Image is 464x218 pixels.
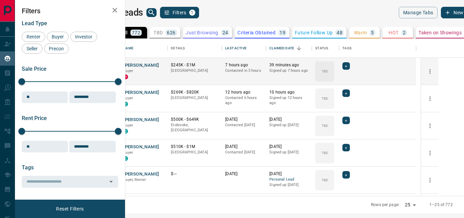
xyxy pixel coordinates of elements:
[345,117,347,124] span: +
[269,62,308,68] p: 39 minutes ago
[342,171,350,179] div: +
[22,200,64,206] span: Opportunity Type
[225,39,246,58] div: Last Active
[22,32,45,42] div: Renter
[322,123,328,128] p: TBD
[342,89,350,97] div: +
[123,129,128,134] div: condos.ca
[371,30,374,35] p: 5
[123,39,133,58] div: Name
[171,122,218,133] p: Etobicoke, [GEOGRAPHIC_DATA]
[295,30,333,35] p: Future Follow Up
[154,30,163,35] p: TBD
[425,66,435,77] button: more
[403,30,406,35] p: 2
[123,69,133,73] span: Buyer
[345,63,347,69] span: +
[425,175,435,185] button: more
[225,95,263,106] p: Contacted 6 hours ago
[425,94,435,104] button: more
[269,122,308,128] p: Signed up [DATE]
[339,39,416,58] div: Tags
[123,89,159,96] button: [PERSON_NAME]
[24,46,40,51] span: Seller
[123,144,159,150] button: [PERSON_NAME]
[171,117,218,122] p: $500K - $649K
[225,122,263,128] p: Contacted [DATE]
[237,30,275,35] p: Criteria Obtained
[225,150,263,155] p: Contacted [DATE]
[123,74,128,79] div: property.ca
[315,39,328,58] div: Status
[269,117,308,122] p: [DATE]
[171,150,218,155] p: [GEOGRAPHIC_DATA]
[171,171,218,177] p: $---
[402,200,418,210] div: 25
[22,44,42,54] div: Seller
[371,202,399,208] p: Rows per page:
[171,89,218,95] p: $269K - $820K
[47,46,66,51] span: Precon
[123,178,146,182] span: Buyer, Renter
[123,150,133,155] span: Buyer
[269,171,308,177] p: [DATE]
[146,8,157,17] button: search button
[322,69,328,74] p: TBD
[269,39,294,58] div: Claimed Date
[106,177,116,186] button: Open
[342,62,350,70] div: +
[429,202,452,208] p: 1–25 of 772
[418,30,462,35] p: Taken on Showings
[269,150,308,155] p: Signed up [DATE]
[322,178,328,183] p: TBD
[22,164,34,171] span: Tags
[322,150,328,155] p: TBD
[123,102,128,106] div: condos.ca
[123,117,159,123] button: [PERSON_NAME]
[399,7,438,18] button: Manage Tabs
[342,117,350,124] div: +
[269,182,308,188] p: Signed up [DATE]
[266,39,312,58] div: Claimed Date
[345,90,347,97] span: +
[312,39,339,58] div: Status
[52,203,88,215] button: Reset Filters
[120,39,167,58] div: Name
[22,20,47,27] span: Lead Type
[73,34,95,39] span: Investor
[24,34,43,39] span: Renter
[337,30,342,35] p: 48
[160,7,199,18] button: Filters1
[425,121,435,131] button: more
[269,68,308,73] p: Signed up 7 hours ago
[167,39,222,58] div: Details
[49,34,66,39] span: Buyer
[342,144,350,151] div: +
[167,30,175,35] p: 626
[225,117,263,122] p: [DATE]
[186,30,218,35] p: Just Browsing
[354,30,367,35] p: Warm
[132,30,140,35] p: 772
[190,10,195,15] span: 1
[70,32,97,42] div: Investor
[425,148,435,158] button: more
[123,96,133,100] span: Buyer
[294,44,304,53] button: Sort
[171,39,185,58] div: Details
[342,39,352,58] div: Tags
[225,171,263,177] p: [DATE]
[225,62,263,68] p: 7 hours ago
[171,144,218,150] p: $510K - $1M
[222,39,266,58] div: Last Active
[269,89,308,95] p: 10 hours ago
[123,123,133,128] span: Buyer
[222,30,228,35] p: 24
[123,171,159,178] button: [PERSON_NAME]
[44,44,69,54] div: Precon
[171,95,218,101] p: [GEOGRAPHIC_DATA]
[171,62,218,68] p: $245K - $1M
[22,7,118,15] h2: Filters
[225,144,263,150] p: [DATE]
[280,30,285,35] p: 19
